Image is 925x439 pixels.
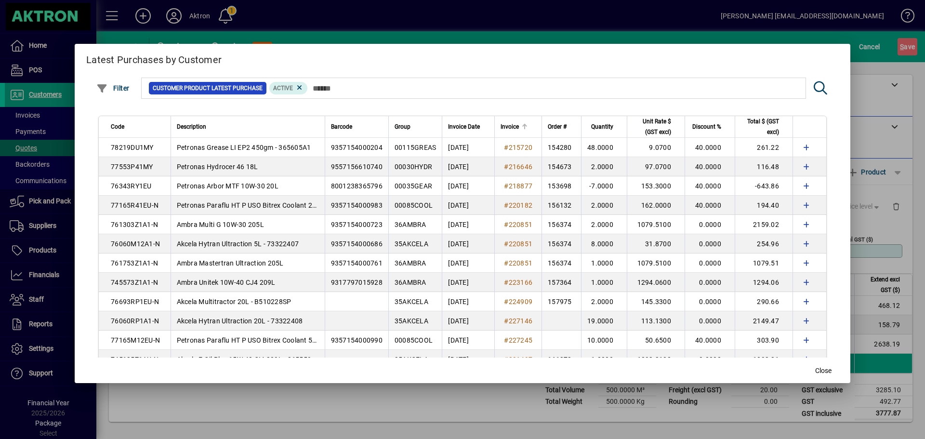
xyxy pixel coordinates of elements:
[501,277,536,288] a: #223166
[331,144,383,151] span: 9357154000204
[627,196,685,215] td: 162.0000
[542,176,581,196] td: 153698
[501,296,536,307] a: #224909
[395,259,426,267] span: 36AMBRA
[111,121,165,132] div: Code
[581,157,627,176] td: 2.0000
[808,362,839,379] button: Close
[111,336,160,344] span: 77165M12EU-N
[111,317,159,325] span: 76060RP1A1-N
[504,221,508,228] span: #
[509,240,533,248] span: 220851
[501,181,536,191] a: #218877
[448,121,489,132] div: Invoice Date
[542,138,581,157] td: 154280
[269,82,308,94] mat-chip: Product Activation Status: Active
[331,121,383,132] div: Barcode
[509,221,533,228] span: 220851
[581,176,627,196] td: -7.0000
[633,116,671,137] span: Unit Rate $ (GST excl)
[735,311,793,331] td: 2149.47
[442,234,494,253] td: [DATE]
[177,182,278,190] span: Petronas Arbor MTF 10W-30 20L
[501,239,536,249] a: #220851
[685,157,735,176] td: 40.0000
[815,366,832,376] span: Close
[735,176,793,196] td: -643.86
[111,201,159,209] span: 77165R41EU-N
[504,182,508,190] span: #
[331,336,383,344] span: 9357154000990
[501,142,536,153] a: #215720
[542,157,581,176] td: 154673
[581,331,627,350] td: 10.0000
[177,356,320,363] span: Akcela E Oil Plus 15W-40 CI4 209L - 365559A1
[509,182,533,190] span: 218877
[627,292,685,311] td: 145.3300
[692,121,721,132] span: Discount %
[627,157,685,176] td: 97.0700
[685,176,735,196] td: 40.0000
[442,215,494,234] td: [DATE]
[691,121,730,132] div: Discount %
[395,121,410,132] span: Group
[111,121,124,132] span: Code
[741,116,779,137] span: Total $ (GST excl)
[504,201,508,209] span: #
[177,336,354,344] span: Petronas Paraflu HT P USO Bitrex Coolant 5L - 73322484
[627,273,685,292] td: 1294.0600
[633,116,680,137] div: Unit Rate $ (GST excl)
[581,311,627,331] td: 19.0000
[442,157,494,176] td: [DATE]
[509,279,533,286] span: 223166
[331,182,383,190] span: 8001238365796
[177,121,206,132] span: Description
[581,138,627,157] td: 48.0000
[627,215,685,234] td: 1079.5100
[509,336,533,344] span: 227245
[331,163,383,171] span: 9557156610740
[504,259,508,267] span: #
[395,317,428,325] span: 35AKCELA
[735,292,793,311] td: 290.66
[504,317,508,325] span: #
[627,234,685,253] td: 31.8700
[442,196,494,215] td: [DATE]
[581,350,627,369] td: 1.0000
[591,121,613,132] span: Quantity
[111,279,158,286] span: 745573Z1A1-N
[111,182,152,190] span: 76343RY1EU
[548,121,567,132] span: Order #
[627,253,685,273] td: 1079.5100
[442,292,494,311] td: [DATE]
[177,298,291,306] span: Akcela Multitractor 20L - B510228SP
[111,298,159,306] span: 76693RP1EU-N
[504,240,508,248] span: #
[509,317,533,325] span: 227146
[735,138,793,157] td: 261.22
[395,163,432,171] span: 00030HYDR
[448,121,480,132] span: Invoice Date
[685,196,735,215] td: 40.0000
[177,201,357,209] span: Petronas Paraflu HT P USO Bitrex Coolant 20L - 73322485
[331,201,383,209] span: 9357154000983
[685,350,735,369] td: 0.0000
[685,273,735,292] td: 0.0000
[504,163,508,171] span: #
[509,163,533,171] span: 216646
[442,273,494,292] td: [DATE]
[685,292,735,311] td: 0.0000
[685,253,735,273] td: 0.0000
[504,279,508,286] span: #
[501,354,536,365] a: #231497
[542,253,581,273] td: 156374
[627,176,685,196] td: 153.3000
[111,356,159,363] span: 745125Z1AU-N
[331,221,383,228] span: 9357154000723
[177,279,276,286] span: Ambra Unitek 10W-40 CJ4 209L
[395,356,428,363] span: 35AKCELA
[501,121,519,132] span: Invoice
[509,144,533,151] span: 215720
[501,258,536,268] a: #220851
[331,121,352,132] span: Barcode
